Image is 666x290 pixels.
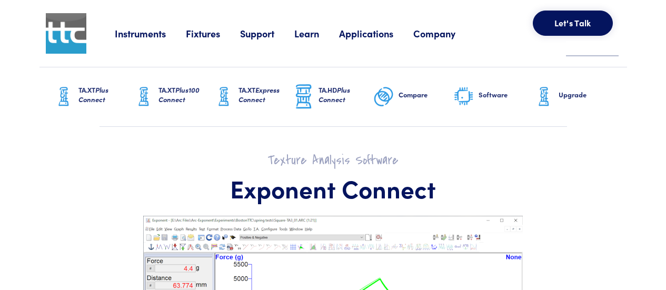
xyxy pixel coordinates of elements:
span: Plus100 Connect [158,85,200,104]
span: Plus Connect [78,85,108,104]
button: Let's Talk [533,11,613,36]
span: Plus Connect [319,85,350,104]
img: ta-xt-graphic.png [213,84,234,110]
h6: TA.XT [78,85,133,104]
h6: TA.HD [319,85,373,104]
img: ta-xt-graphic.png [133,84,154,110]
h6: Compare [399,90,453,99]
h2: Texture Analysis Software [65,152,602,168]
a: TA.XTPlus100 Connect [133,67,213,126]
h6: Software [479,90,533,99]
span: Express Connect [238,85,280,104]
a: Compare [373,67,453,126]
img: software-graphic.png [453,86,474,108]
a: Support [240,27,294,40]
a: Upgrade [533,67,613,126]
a: TA.XTExpress Connect [213,67,293,126]
h6: Upgrade [559,90,613,99]
img: ta-hd-graphic.png [293,83,314,111]
img: ta-xt-graphic.png [53,84,74,110]
a: Company [413,27,475,40]
a: TA.HDPlus Connect [293,67,373,126]
img: ta-xt-graphic.png [533,84,554,110]
a: TA.XTPlus Connect [53,67,133,126]
h6: TA.XT [238,85,293,104]
a: Learn [294,27,339,40]
a: Software [453,67,533,126]
h1: Exponent Connect [65,173,602,204]
img: compare-graphic.png [373,84,394,110]
img: ttc_logo_1x1_v1.0.png [46,13,86,54]
h6: TA.XT [158,85,213,104]
a: Fixtures [186,27,240,40]
a: Applications [339,27,413,40]
a: Instruments [115,27,186,40]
